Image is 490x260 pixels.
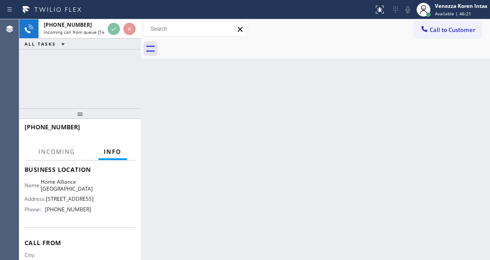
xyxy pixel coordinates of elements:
input: Search [144,22,248,36]
button: ALL TASKS [19,39,73,49]
span: Call to Customer [430,26,476,34]
button: Reject [123,23,136,35]
div: Venezza Koren Intas [435,2,487,10]
span: Phone: [24,206,45,213]
button: Mute [402,4,414,16]
span: Incoming [38,148,75,156]
span: Call From [24,239,136,247]
span: City: [24,252,48,258]
span: Home Alliance [GEOGRAPHIC_DATA] [41,178,93,192]
button: Info [98,143,127,160]
span: Info [104,148,122,156]
span: Business location [24,165,136,174]
span: [STREET_ADDRESS] [46,196,94,202]
span: Available | 46:21 [435,11,471,17]
span: [PHONE_NUMBER] [45,206,91,213]
span: [PHONE_NUMBER] [44,21,92,28]
button: Accept [108,23,120,35]
span: Name: [24,182,41,189]
span: Incoming call from queue [Test] All [44,29,116,35]
span: Address: [24,196,46,202]
span: ALL TASKS [24,41,56,47]
button: Call to Customer [414,21,481,38]
span: [PHONE_NUMBER] [24,123,80,131]
button: Incoming [33,143,80,160]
